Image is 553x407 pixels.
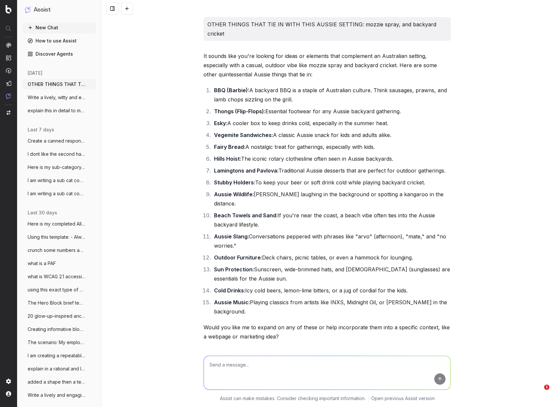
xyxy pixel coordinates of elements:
[28,326,85,333] span: Creating informative block (of this leng
[28,221,85,227] span: Here is my completed All BBQs content pa
[28,190,85,197] span: I am writing a sub cat content creation
[25,7,31,13] img: Assist
[214,212,277,219] strong: Beach Towels and Sand:
[6,42,11,48] img: Analytics
[214,108,265,115] strong: Thongs (Flip-Flops):
[22,22,96,33] button: New Chat
[371,395,435,402] a: Open previous Assist version
[207,20,447,38] p: OTHER THINGS THAT TIE IN WITH THIS AUSSIE SETTING: mozzie spray, and backyard cricket
[214,87,249,94] strong: BBQ (Barbie):
[28,70,42,76] span: [DATE]
[212,253,451,262] li: Deck chairs, picnic tables, or even a hammock for lounging.
[22,311,96,321] button: 20 glow-up–inspired anchor text lines fo
[28,138,85,144] span: Create a canned response from online fra
[22,271,96,282] button: what is WCAG 2.1 accessibility requireme
[28,366,85,372] span: explain in a rational and logical manner
[28,151,85,157] span: I dont like the second half of this sent
[6,5,12,14] img: Botify logo
[214,179,255,186] strong: Stubby Holders:
[214,299,250,306] strong: Aussie Music:
[212,190,451,208] li: [PERSON_NAME] laughing in the background or spotting a kangaroo in the distance.
[28,177,85,184] span: I am writing a sub cat content creation
[6,68,11,73] img: Activation
[6,81,11,86] img: Studio
[28,81,85,88] span: OTHER THINGS THAT TIE IN WITH THIS AUSSI
[22,49,96,59] a: Discover Agents
[28,94,85,101] span: Write a lively, witty and engaging meta
[22,364,96,374] button: explain in a rational and logical manner
[22,188,96,199] button: I am writing a sub cat content creation
[22,350,96,361] button: I am creating a repeatable prompt to gen
[22,324,96,335] button: Creating informative block (of this leng
[544,385,549,390] span: 1
[214,132,273,138] strong: Vegemite Sandwiches:
[214,144,245,150] strong: Fairy Bread:
[22,36,96,46] a: How to use Assist
[212,166,451,175] li: Traditional Aussie desserts that are perfect for outdoor gatherings.
[214,287,245,294] strong: Cold Drinks:
[212,86,451,104] li: A backyard BBQ is a staple of Australian culture. Think sausages, prawns, and lamb chops sizzling...
[212,154,451,163] li: The iconic rotary clothesline often seen in Aussie backyards.
[28,273,85,280] span: what is WCAG 2.1 accessibility requireme
[6,55,11,61] img: Intelligence
[28,313,85,319] span: 20 glow-up–inspired anchor text lines fo
[22,390,96,400] button: Write a lively and engaging metadescript
[220,395,366,402] p: Assist can make mistakes. Consider checking important information.
[22,92,96,103] button: Write a lively, witty and engaging meta
[6,391,11,396] img: My account
[22,232,96,242] button: Using this template: - Always use simple
[22,149,96,159] button: I dont like the second half of this sent
[204,323,451,341] p: Would you like me to expand on any of these or help incorporate them into a specific context, lik...
[6,93,11,99] img: Assist
[214,266,254,273] strong: Sun Protection:
[212,130,451,140] li: A classic Aussie snack for kids and adults alike.
[22,258,96,269] button: what is a PAF
[28,286,85,293] span: using this exact type of content templat
[22,298,96,308] button: The Hero Block brief template Engaging
[28,209,57,216] span: last 30 days
[22,136,96,146] button: Create a canned response from online fra
[22,175,96,186] button: I am writing a sub cat content creation
[28,339,85,346] span: The scenario: My employee is on to a sec
[22,162,96,173] button: Here is my sub-category content brief fo
[214,254,262,261] strong: Outdoor Furniture:
[28,392,85,398] span: Write a lively and engaging metadescript
[22,377,96,387] button: added a shape then a text box within on
[214,167,278,174] strong: Lamingtons and Pavlova:
[22,337,96,348] button: The scenario: My employee is on to a sec
[212,232,451,250] li: Conversations peppered with phrases like "arvo" (afternoon), "mate," and "no worries."
[214,191,254,198] strong: Aussie Wildlife:
[22,285,96,295] button: using this exact type of content templat
[6,379,11,384] img: Setting
[22,245,96,256] button: crunch some numbers and gather data to g
[212,178,451,187] li: To keep your beer or soft drink cold while playing backyard cricket.
[22,79,96,90] button: OTHER THINGS THAT TIE IN WITH THIS AUSSI
[28,260,56,267] span: what is a PAF
[214,155,241,162] strong: Hills Hoist:
[214,120,227,126] strong: Esky:
[212,298,451,316] li: Playing classics from artists like INXS, Midnight Oil, or [PERSON_NAME] in the background.
[531,385,546,400] iframe: Intercom live chat
[28,379,85,385] span: added a shape then a text box within on
[212,107,451,116] li: Essential footwear for any Aussie backyard gathering.
[212,119,451,128] li: A cooler box to keep drinks cold, especially in the summer heat.
[22,105,96,116] button: explain this in detail to me (ecommerce
[204,51,451,79] p: It sounds like you're looking for ideas or elements that complement an Australian setting, especi...
[212,142,451,151] li: A nostalgic treat for gatherings, especially with kids.
[25,5,93,14] button: Assist
[34,5,51,14] h1: Assist
[214,233,249,240] strong: Aussie Slang:
[28,164,85,171] span: Here is my sub-category content brief fo
[28,234,85,240] span: Using this template: - Always use simple
[28,126,54,133] span: last 7 days
[212,211,451,229] li: If you're near the coast, a beach vibe often ties into the Aussie backyard lifestyle.
[7,110,11,115] img: Switch project
[28,352,85,359] span: I am creating a repeatable prompt to gen
[212,265,451,283] li: Sunscreen, wide-brimmed hats, and [DEMOGRAPHIC_DATA] (sunglasses) are essentials for the Aussie sun.
[212,286,451,295] li: Icy cold beers, lemon-lime bitters, or a jug of cordial for the kids.
[22,219,96,229] button: Here is my completed All BBQs content pa
[28,300,85,306] span: The Hero Block brief template Engaging
[28,107,85,114] span: explain this in detail to me (ecommerce
[28,247,85,254] span: crunch some numbers and gather data to g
